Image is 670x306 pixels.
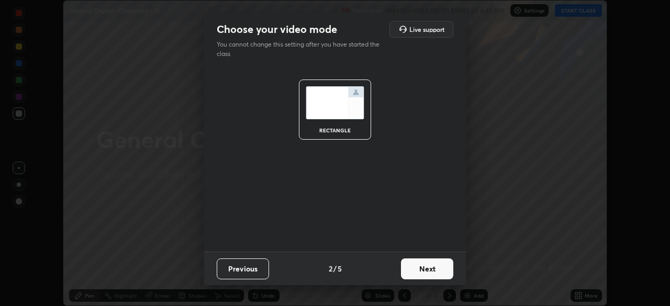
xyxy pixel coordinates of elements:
[217,258,269,279] button: Previous
[409,26,444,32] h5: Live support
[338,263,342,274] h4: 5
[333,263,337,274] h4: /
[217,22,337,36] h2: Choose your video mode
[329,263,332,274] h4: 2
[314,128,356,133] div: rectangle
[306,86,364,119] img: normalScreenIcon.ae25ed63.svg
[401,258,453,279] button: Next
[217,40,386,59] p: You cannot change this setting after you have started the class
